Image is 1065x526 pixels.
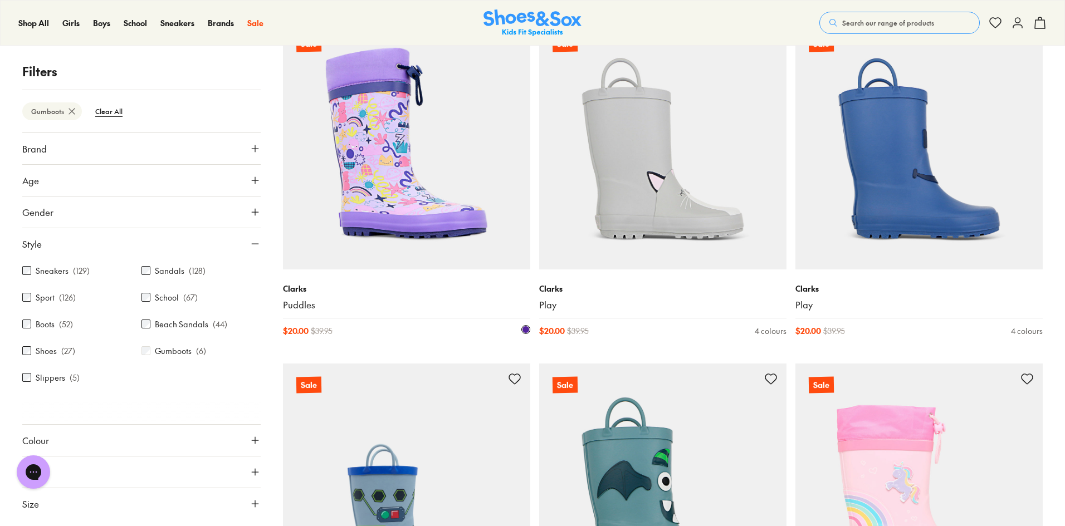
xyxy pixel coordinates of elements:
[22,456,261,488] button: Price
[283,325,309,337] span: $ 20.00
[62,17,80,29] a: Girls
[22,497,39,510] span: Size
[247,17,263,29] a: Sale
[59,292,76,303] p: ( 126 )
[22,62,261,81] p: Filters
[160,17,194,28] span: Sneakers
[296,377,321,394] p: Sale
[36,265,69,277] label: Sneakers
[22,174,39,187] span: Age
[62,17,80,28] span: Girls
[22,205,53,219] span: Gender
[124,17,147,28] span: School
[208,17,234,29] a: Brands
[247,17,263,28] span: Sale
[809,36,834,52] p: Sale
[483,9,582,37] img: SNS_Logo_Responsive.svg
[795,22,1043,269] a: Sale
[795,325,821,337] span: $ 20.00
[36,292,55,303] label: Sport
[18,17,49,28] span: Shop All
[795,299,1043,311] a: Play
[22,165,261,196] button: Age
[196,345,206,357] p: ( 6 )
[311,325,333,337] span: $ 39.95
[539,283,786,294] p: Clarks
[819,12,980,34] button: Search our range of products
[213,318,227,330] p: ( 44 )
[208,17,234,28] span: Brands
[70,372,80,384] p: ( 5 )
[842,18,934,28] span: Search our range of products
[189,265,206,277] p: ( 128 )
[22,434,49,447] span: Colour
[553,377,578,394] p: Sale
[553,36,578,52] p: Sale
[22,142,47,155] span: Brand
[22,133,261,164] button: Brand
[22,237,42,250] span: Style
[795,283,1043,294] p: Clarks
[283,283,530,294] p: Clarks
[283,22,530,269] a: Sale
[809,377,834,394] p: Sale
[539,22,786,269] a: Sale
[22,228,261,259] button: Style
[155,318,208,330] label: Beach Sandals
[567,325,589,337] span: $ 39.95
[160,17,194,29] a: Sneakers
[124,17,147,29] a: School
[155,345,192,357] label: Gumboots
[483,9,582,37] a: Shoes & Sox
[36,345,57,357] label: Shoes
[93,17,110,29] a: Boys
[1011,325,1043,337] div: 4 colours
[22,488,261,519] button: Size
[155,292,179,303] label: School
[283,299,530,311] a: Puddles
[539,299,786,311] a: Play
[823,325,845,337] span: $ 39.95
[36,372,65,384] label: Slippers
[93,17,110,28] span: Boys
[59,318,73,330] p: ( 52 )
[155,265,184,277] label: Sandals
[22,102,82,120] btn: Gumboots
[18,17,49,29] a: Shop All
[755,325,786,337] div: 4 colours
[22,425,261,456] button: Colour
[86,101,131,121] btn: Clear All
[539,325,565,337] span: $ 20.00
[183,292,198,303] p: ( 67 )
[73,265,90,277] p: ( 129 )
[36,318,55,330] label: Boots
[11,451,56,493] iframe: Gorgias live chat messenger
[61,345,75,357] p: ( 27 )
[22,196,261,228] button: Gender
